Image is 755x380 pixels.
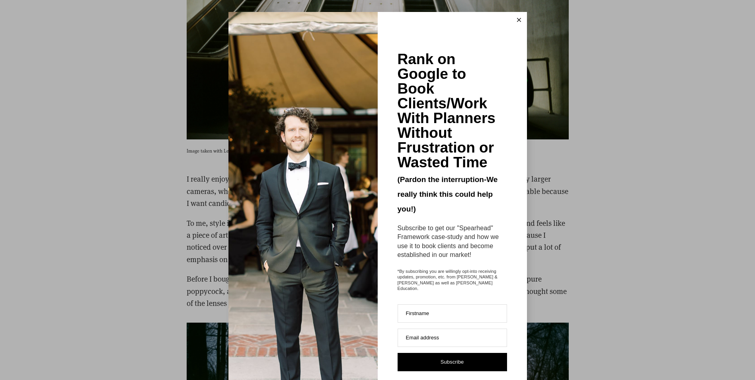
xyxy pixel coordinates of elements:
span: *By subscribing you are willingly opt-into receiving updates, promotion, etc. from [PERSON_NAME] ... [398,268,507,291]
span: Subscribe [441,359,464,365]
div: Rank on Google to Book Clients/Work With Planners Without Frustration or Wasted Time [398,52,507,170]
button: Subscribe [398,353,507,371]
span: (Pardon the interruption-We really think this could help you!) [398,175,498,213]
div: Subscribe to get our "Spearhead" Framework case-study and how we use it to book clients and becom... [398,224,507,260]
